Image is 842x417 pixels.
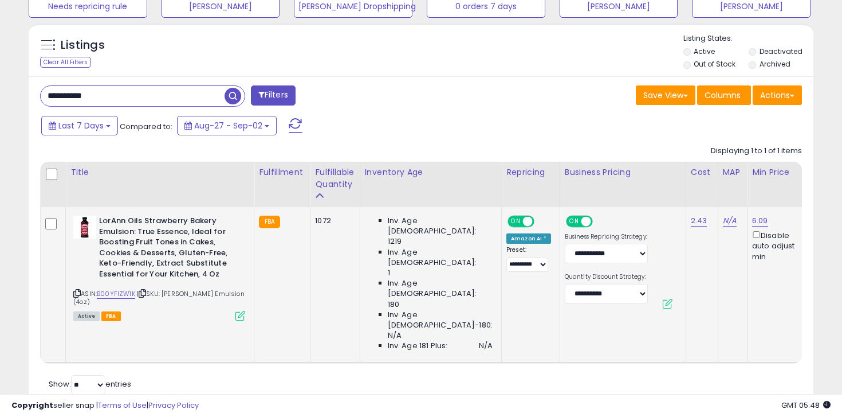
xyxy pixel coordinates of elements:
span: OFF [591,217,609,227]
div: Min Price [752,166,811,178]
div: 1072 [315,216,351,226]
div: Clear All Filters [40,57,91,68]
span: All listings currently available for purchase on Amazon [73,311,100,321]
label: Active [694,46,715,56]
span: Inv. Age [DEMOGRAPHIC_DATA]-180: [388,310,493,330]
span: N/A [388,330,402,341]
span: 1219 [388,236,402,247]
label: Deactivated [760,46,802,56]
label: Out of Stock [694,59,735,69]
span: 1 [388,268,390,278]
button: Filters [251,85,296,106]
div: Cost [691,166,713,178]
div: MAP [723,166,742,178]
b: LorAnn Oils Strawberry Bakery Emulsion: True Essence, Ideal for Boosting Fruit Tones in Cakes, Co... [99,216,238,282]
span: Last 7 Days [58,120,104,131]
div: ASIN: [73,216,245,319]
span: ON [567,217,581,227]
div: Preset: [506,246,551,272]
span: ON [509,217,523,227]
a: B00YFIZW1K [97,289,135,299]
h5: Listings [61,37,105,53]
div: Business Pricing [565,166,681,178]
span: Inv. Age 181 Plus: [388,341,448,351]
div: Amazon AI * [506,233,551,244]
span: OFF [533,217,551,227]
span: Aug-27 - Sep-02 [194,120,262,131]
div: Fulfillment [259,166,305,178]
span: Inv. Age [DEMOGRAPHIC_DATA]: [388,278,493,299]
span: Inv. Age [DEMOGRAPHIC_DATA]: [388,247,493,268]
span: Inv. Age [DEMOGRAPHIC_DATA]: [388,216,493,236]
button: Actions [753,85,802,105]
small: FBA [259,216,280,228]
a: 2.43 [691,215,707,227]
a: 6.09 [752,215,768,227]
div: Repricing [506,166,555,178]
strong: Copyright [11,400,53,411]
a: Privacy Policy [148,400,199,411]
label: Quantity Discount Strategy: [565,273,648,281]
button: Save View [636,85,695,105]
label: Archived [760,59,790,69]
span: 180 [388,299,399,310]
p: Listing States: [683,33,814,44]
div: Displaying 1 to 1 of 1 items [711,146,802,157]
div: Fulfillable Quantity [315,166,355,190]
span: | SKU: [PERSON_NAME] Emulsion (4oz) [73,289,245,306]
span: Compared to: [120,121,172,132]
button: Last 7 Days [41,116,118,135]
a: N/A [723,215,737,227]
img: 419XoY59MML._SL40_.jpg [73,216,96,239]
label: Business Repricing Strategy: [565,233,648,241]
span: 2025-09-10 05:48 GMT [781,400,831,411]
button: Aug-27 - Sep-02 [177,116,277,135]
span: FBA [101,311,121,321]
div: Disable auto adjust min [752,229,807,262]
a: Terms of Use [98,400,147,411]
div: Title [70,166,249,178]
span: Columns [705,89,741,101]
span: N/A [479,341,493,351]
span: Show: entries [49,379,131,389]
div: Inventory Age [365,166,497,178]
div: seller snap | | [11,400,199,411]
button: Columns [697,85,751,105]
